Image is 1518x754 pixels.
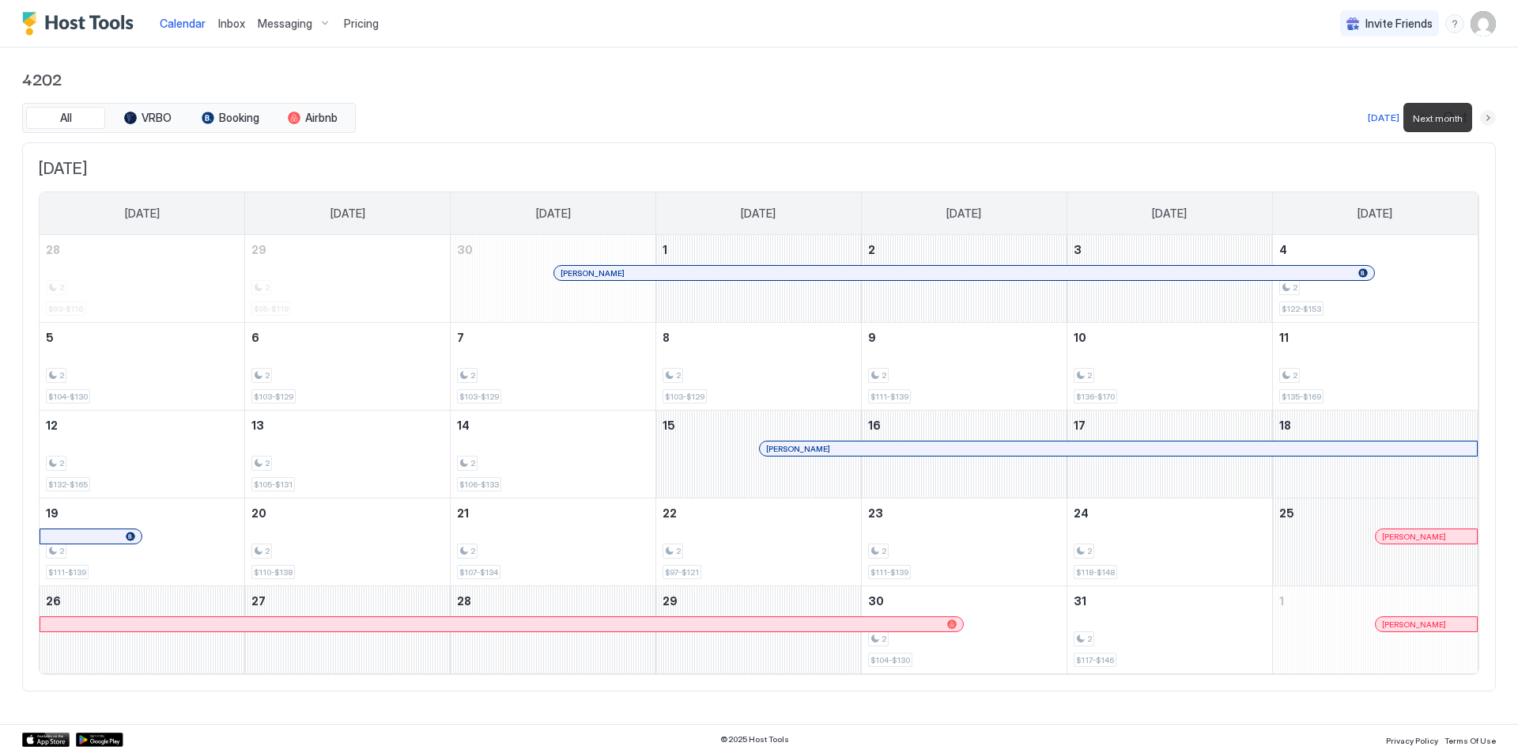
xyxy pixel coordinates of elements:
a: October 4, 2025 [1273,235,1478,264]
span: [PERSON_NAME] [561,268,625,278]
span: $97-$121 [665,567,699,578]
td: October 24, 2025 [1067,498,1272,586]
td: October 23, 2025 [861,498,1067,586]
a: October 23, 2025 [862,498,1067,528]
span: [DATE] [330,206,365,221]
a: Inbox [218,15,245,32]
span: 4202 [22,66,1496,90]
td: October 29, 2025 [656,586,862,674]
a: October 7, 2025 [451,323,655,352]
span: 6 [251,331,259,344]
a: Tuesday [520,192,587,235]
span: 2 [59,546,64,556]
a: Host Tools Logo [22,12,141,36]
a: October 5, 2025 [40,323,244,352]
span: Pricing [344,17,379,31]
span: 1 [663,243,667,256]
span: 2 [470,546,475,556]
a: October 21, 2025 [451,498,655,528]
a: October 19, 2025 [40,498,244,528]
button: Airbnb [273,107,352,129]
span: 5 [46,331,54,344]
a: Friday [1136,192,1203,235]
span: 22 [663,506,677,520]
a: October 6, 2025 [245,323,450,352]
span: 2 [265,546,270,556]
td: October 7, 2025 [451,323,656,411]
a: Privacy Policy [1386,731,1438,748]
span: $118-$148 [1076,567,1115,578]
span: 30 [868,594,884,608]
span: 15 [663,419,675,432]
a: October 27, 2025 [245,586,450,616]
a: October 12, 2025 [40,411,244,440]
span: [DATE] [1152,206,1187,221]
span: 25 [1279,506,1294,520]
a: October 28, 2025 [451,586,655,616]
td: October 6, 2025 [245,323,451,411]
span: $135-$169 [1282,392,1321,402]
td: October 31, 2025 [1067,586,1272,674]
span: 3 [1074,243,1082,256]
span: 28 [46,243,60,256]
a: Monday [315,192,381,235]
span: $132-$165 [48,479,88,490]
span: Next month [1413,112,1463,124]
div: User profile [1471,11,1496,36]
td: October 17, 2025 [1067,411,1272,498]
td: October 28, 2025 [451,586,656,674]
a: October 8, 2025 [656,323,861,352]
span: [PERSON_NAME] [1382,619,1446,630]
span: VRBO [142,111,172,125]
span: 2 [1087,634,1092,644]
span: Booking [219,111,259,125]
td: October 26, 2025 [40,586,245,674]
a: October 30, 2025 [862,586,1067,616]
span: $103-$129 [254,392,293,402]
a: October 16, 2025 [862,411,1067,440]
span: Airbnb [305,111,338,125]
a: October 1, 2025 [656,235,861,264]
div: [PERSON_NAME] [561,268,1368,278]
span: 29 [251,243,266,256]
span: [PERSON_NAME] [1382,532,1446,542]
button: Booking [191,107,270,129]
span: 7 [457,331,464,344]
span: $103-$129 [459,392,499,402]
td: October 12, 2025 [40,411,245,498]
span: 2 [882,634,886,644]
button: Next month [1480,110,1496,126]
span: Invite Friends [1365,17,1433,31]
a: Calendar [160,15,206,32]
a: October 9, 2025 [862,323,1067,352]
a: App Store [22,733,70,747]
span: [DATE] [741,206,776,221]
span: 2 [676,370,681,381]
button: All [26,107,105,129]
td: November 1, 2025 [1272,586,1478,674]
span: 2 [1293,370,1297,381]
td: September 28, 2025 [40,235,245,323]
span: Calendar [160,17,206,30]
a: Wednesday [725,192,791,235]
a: October 10, 2025 [1067,323,1272,352]
a: September 30, 2025 [451,235,655,264]
span: $104-$130 [48,392,88,402]
td: September 29, 2025 [245,235,451,323]
span: 19 [46,506,59,520]
td: October 16, 2025 [861,411,1067,498]
span: $104-$130 [870,655,910,665]
span: 8 [663,331,670,344]
a: October 22, 2025 [656,498,861,528]
span: Messaging [258,17,312,31]
span: 2 [868,243,875,256]
a: September 28, 2025 [40,235,244,264]
div: tab-group [22,103,356,133]
div: [PERSON_NAME] [1382,532,1471,542]
div: [PERSON_NAME] [1382,619,1471,630]
span: 29 [663,594,678,608]
span: 14 [457,419,470,432]
a: October 3, 2025 [1067,235,1272,264]
span: [DATE] [39,159,1479,179]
